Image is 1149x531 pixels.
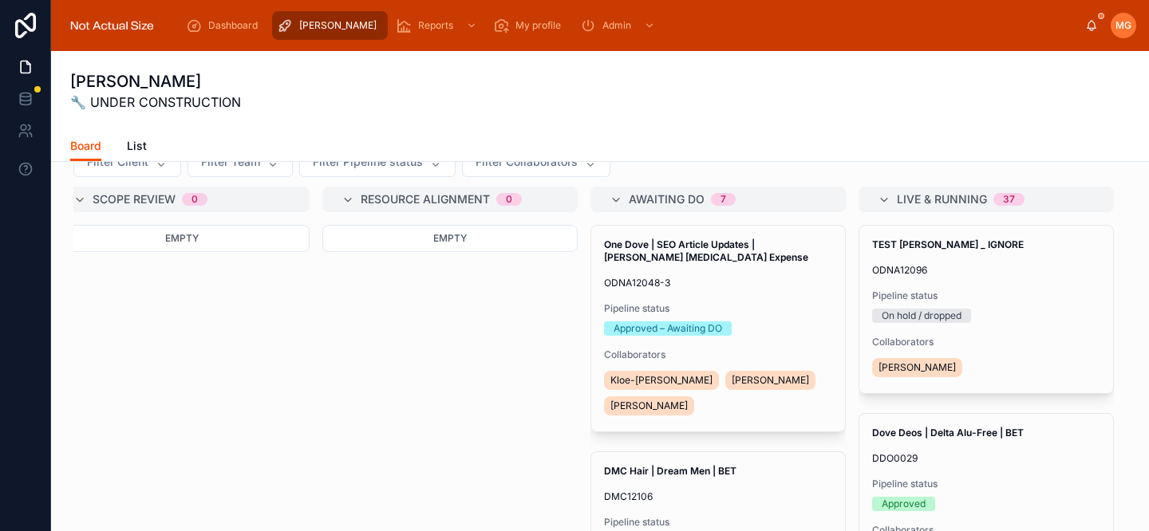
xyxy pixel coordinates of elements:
[590,225,846,432] a: One Dove | SEO Article Updates | [PERSON_NAME] [MEDICAL_DATA] ExpenseODNA12048-3Pipeline statusAp...
[299,147,456,177] button: Select Button
[70,138,101,154] span: Board
[433,232,467,244] span: Empty
[165,232,199,244] span: Empty
[70,132,101,162] a: Board
[872,452,1100,465] span: DDO0029
[93,191,176,207] span: Scope review
[70,70,241,92] h1: [PERSON_NAME]
[897,191,987,207] span: Live & running
[882,497,926,511] div: Approved
[476,154,578,170] span: Filter Collaborators
[299,19,377,32] span: [PERSON_NAME]
[872,478,1100,490] span: Pipeline status
[604,302,832,315] span: Pipeline status
[882,309,961,323] div: On hold / dropped
[872,427,1024,439] strong: Dove Deos | Delta Alu-Free | BET
[604,490,832,503] span: DMC12106
[604,516,832,529] span: Pipeline status
[721,193,726,206] div: 7
[272,11,388,40] a: [PERSON_NAME]
[879,361,956,374] span: [PERSON_NAME]
[188,147,293,177] button: Select Button
[488,11,572,40] a: My profile
[872,238,1024,250] strong: TEST [PERSON_NAME] _ IGNORE
[462,147,610,177] button: Select Button
[127,132,147,163] a: List
[181,11,269,40] a: Dashboard
[859,225,1114,394] a: TEST [PERSON_NAME] _ IGNOREODNA12096Pipeline statusOn hold / droppedCollaborators[PERSON_NAME]
[361,191,490,207] span: Resource alignment
[191,193,198,206] div: 0
[1003,193,1015,206] div: 37
[64,13,160,38] img: App logo
[506,193,512,206] div: 0
[604,465,736,477] strong: DMC Hair | Dream Men | BET
[201,154,260,170] span: Filter Team
[604,238,808,263] strong: One Dove | SEO Article Updates | [PERSON_NAME] [MEDICAL_DATA] Expense
[610,399,688,412] span: [PERSON_NAME]
[872,289,1100,302] span: Pipeline status
[604,348,832,361] span: Collaborators
[732,374,809,387] span: [PERSON_NAME]
[127,138,147,154] span: List
[604,277,832,289] span: ODNA12048-3
[208,19,258,32] span: Dashboard
[313,154,423,170] span: Filter Pipeline status
[575,11,663,40] a: Admin
[391,11,485,40] a: Reports
[173,8,1085,43] div: scrollable content
[70,92,241,112] span: 🔧 UNDER CONSTRUCTION
[87,154,148,170] span: Filter Client
[872,336,1100,348] span: Collaborators
[872,264,1100,277] span: ODNA12096
[614,321,722,336] div: Approved – Awaiting DO
[629,191,705,207] span: Awaiting DO
[418,19,453,32] span: Reports
[602,19,631,32] span: Admin
[1115,19,1131,32] span: MG
[610,374,713,387] span: Kloe-[PERSON_NAME]
[73,147,181,177] button: Select Button
[515,19,561,32] span: My profile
